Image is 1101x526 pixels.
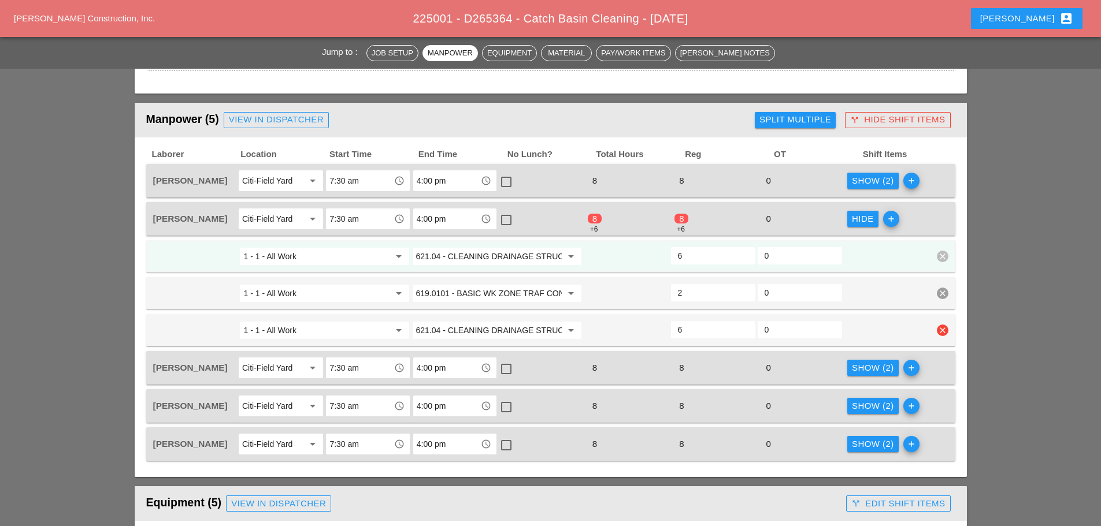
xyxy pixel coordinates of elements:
[845,112,950,128] button: Hide Shift Items
[762,176,776,185] span: 0
[422,45,478,61] button: Manpower
[306,399,320,413] i: arrow_drop_down
[306,361,320,375] i: arrow_drop_down
[394,214,405,224] i: access_time
[481,401,491,411] i: access_time
[851,499,861,508] i: call_split
[674,401,688,411] span: 8
[481,214,491,224] i: access_time
[588,401,602,411] span: 8
[481,176,491,186] i: access_time
[852,400,894,413] div: Show (2)
[588,363,602,372] span: 8
[937,251,948,262] i: clear
[846,495,950,512] button: Edit Shift Items
[392,249,406,263] i: arrow_drop_down
[903,360,920,376] i: add
[394,363,405,373] i: access_time
[937,324,948,336] i: clear
[762,214,776,223] span: 0
[243,284,389,303] input: 1
[851,497,945,510] div: Edit Shift Items
[773,148,862,161] span: OT
[678,283,748,302] input: Hours
[372,47,413,59] div: Job Setup
[765,247,835,265] input: OT Hours
[588,214,602,223] span: 8
[762,439,776,449] span: 0
[392,323,406,337] i: arrow_drop_down
[242,363,292,373] div: Citi-Field Yard
[680,47,770,59] div: [PERSON_NAME] Notes
[674,214,688,223] span: 8
[847,173,899,189] button: Show (2)
[394,176,405,186] i: access_time
[481,363,491,373] i: access_time
[306,174,320,188] i: arrow_drop_down
[481,439,491,449] i: access_time
[482,45,537,61] button: Equipment
[564,286,578,300] i: arrow_drop_down
[243,321,389,340] input: 1
[883,211,899,227] i: add
[153,439,228,449] span: [PERSON_NAME]
[755,112,836,128] button: Split Multiple
[392,286,406,300] i: arrow_drop_down
[394,401,405,411] i: access_time
[243,247,389,266] input: 1
[684,148,773,161] span: Reg
[596,45,670,61] button: Pay/Work Items
[1059,12,1073,25] i: account_box
[146,109,751,132] div: Manpower (5)
[762,401,776,411] span: 0
[850,115,859,125] i: call_split
[590,224,598,234] div: +6
[306,212,320,226] i: arrow_drop_down
[242,439,292,449] div: Citi-Field Yard
[413,12,688,25] span: 225001 - D265364 - Catch Basin Cleaning - [DATE]
[847,436,899,452] button: Show (2)
[153,363,228,372] span: [PERSON_NAME]
[229,113,324,126] div: View in Dispatcher
[416,321,562,340] input: 621.04
[416,247,562,266] input: 621.04
[678,320,748,339] input: Hours
[847,398,899,414] button: Show (2)
[546,47,587,59] div: Material
[759,113,831,126] div: Split Multiple
[852,438,894,451] div: Show (2)
[852,174,894,188] div: Show (2)
[242,176,292,186] div: Citi-Field Yard
[153,214,228,223] span: [PERSON_NAME]
[306,437,320,451] i: arrow_drop_down
[765,283,835,302] input: OT Hours
[852,212,874,226] div: Hide
[506,148,595,161] span: No Lunch?
[231,497,326,510] div: View in Dispatcher
[416,284,562,303] input: 619.0101
[674,176,688,185] span: 8
[226,495,331,512] a: View in Dispatcher
[674,439,688,449] span: 8
[903,436,920,452] i: add
[417,148,506,161] span: End Time
[487,47,532,59] div: Equipment
[903,173,920,189] i: add
[847,211,878,227] button: Hide
[564,323,578,337] i: arrow_drop_down
[674,363,688,372] span: 8
[903,398,920,414] i: add
[588,439,602,449] span: 8
[366,45,418,61] button: Job Setup
[14,13,155,23] a: [PERSON_NAME] Construction, Inc.
[242,214,292,224] div: Citi-Field Yard
[153,401,228,411] span: [PERSON_NAME]
[601,47,665,59] div: Pay/Work Items
[394,439,405,449] i: access_time
[151,148,240,161] span: Laborer
[765,320,835,339] input: OT Hours
[980,12,1073,25] div: [PERSON_NAME]
[595,148,684,161] span: Total Hours
[153,176,228,185] span: [PERSON_NAME]
[847,360,899,376] button: Show (2)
